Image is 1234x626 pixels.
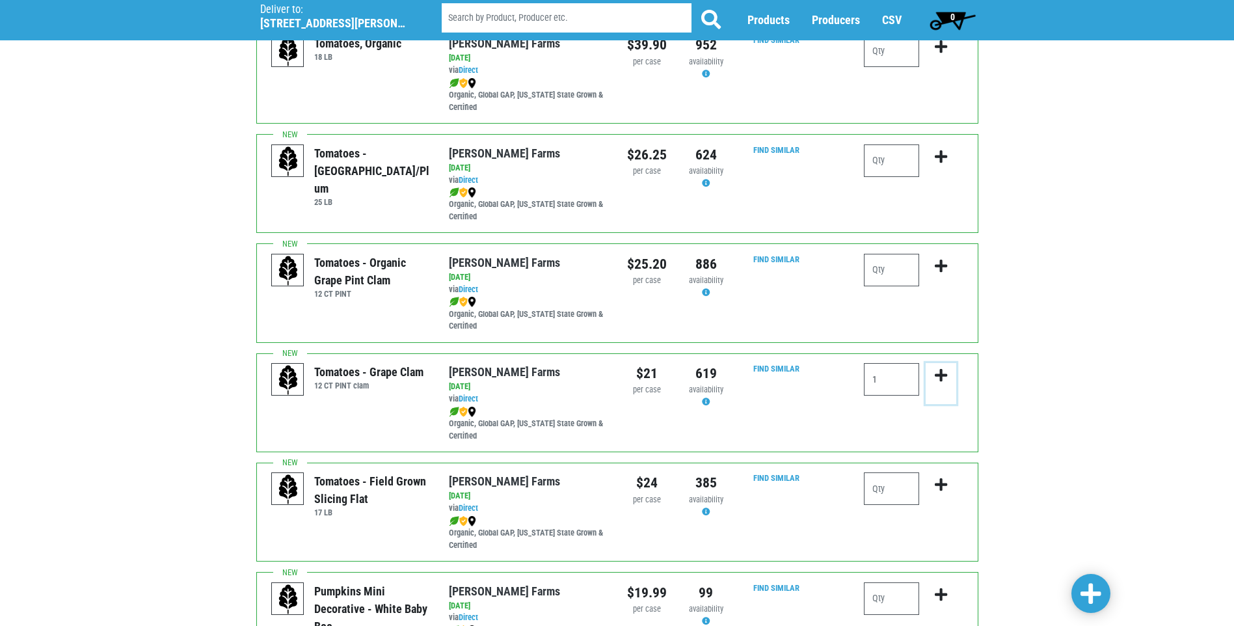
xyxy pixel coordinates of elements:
[314,197,429,207] h6: 25 LB
[627,254,667,275] div: $25.20
[686,254,726,275] div: 886
[449,284,607,296] div: via
[627,494,667,506] div: per case
[449,296,607,333] div: Organic, Global GAP, [US_STATE] State Grown & Certified
[459,503,478,513] a: Direct
[468,407,476,417] img: map_marker-0e94453035b3232a4d21701695807de9.png
[442,4,691,33] input: Search by Product, Producer etc.
[864,472,919,505] input: Qty
[686,34,726,55] div: 952
[686,144,726,165] div: 624
[314,34,401,52] div: Tomatoes, Organic
[449,600,607,612] div: [DATE]
[689,495,723,504] span: availability
[272,254,304,287] img: placeholder-variety-43d6402dacf2d531de610a020419775a.svg
[449,490,607,502] div: [DATE]
[449,516,459,526] img: leaf-e5c59151409436ccce96b2ca1b28e03c.png
[864,254,919,286] input: Qty
[627,144,667,165] div: $26.25
[689,275,723,285] span: availability
[882,14,902,27] a: CSV
[753,145,799,155] a: Find Similar
[753,473,799,483] a: Find Similar
[627,384,667,396] div: per case
[314,472,429,508] div: Tomatoes - Field Grown Slicing Flat
[812,14,860,27] a: Producers
[314,254,429,289] div: Tomatoes - Organic Grape Pint Clam
[627,603,667,616] div: per case
[950,12,955,22] span: 0
[314,289,429,299] h6: 12 CT PINT
[686,363,726,384] div: 619
[864,582,919,615] input: Qty
[627,56,667,68] div: per case
[753,583,799,593] a: Find Similar
[314,363,423,381] div: Tomatoes - Grape Clam
[689,604,723,614] span: availability
[459,297,468,307] img: safety-e55c860ca8c00a9c171001a62a92dabd.png
[272,473,304,506] img: placeholder-variety-43d6402dacf2d531de610a020419775a.svg
[459,516,468,526] img: safety-e55c860ca8c00a9c171001a62a92dabd.png
[627,363,667,384] div: $21
[260,3,409,16] p: Deliver to:
[689,166,723,176] span: availability
[449,78,459,88] img: leaf-e5c59151409436ccce96b2ca1b28e03c.png
[627,472,667,493] div: $24
[753,364,799,374] a: Find Similar
[449,271,607,284] div: [DATE]
[627,34,667,55] div: $39.90
[272,35,304,68] img: placeholder-variety-43d6402dacf2d531de610a020419775a.svg
[689,385,723,394] span: availability
[449,186,607,223] div: Organic, Global GAP, [US_STATE] State Grown & Certified
[449,393,607,405] div: via
[864,34,919,67] input: Qty
[459,175,478,185] a: Direct
[864,144,919,177] input: Qty
[468,187,476,198] img: map_marker-0e94453035b3232a4d21701695807de9.png
[627,165,667,178] div: per case
[459,612,478,622] a: Direct
[272,583,304,616] img: placeholder-variety-43d6402dacf2d531de610a020419775a.svg
[459,78,468,88] img: safety-e55c860ca8c00a9c171001a62a92dabd.png
[449,174,607,187] div: via
[314,52,401,62] h6: 18 LB
[449,474,560,488] a: [PERSON_NAME] Farms
[468,297,476,307] img: map_marker-0e94453035b3232a4d21701695807de9.png
[459,284,478,294] a: Direct
[272,364,304,396] img: placeholder-variety-43d6402dacf2d531de610a020419775a.svg
[314,144,429,197] div: Tomatoes - [GEOGRAPHIC_DATA]/Plum
[314,508,429,517] h6: 17 LB
[627,582,667,603] div: $19.99
[753,254,799,264] a: Find Similar
[260,16,409,31] h5: [STREET_ADDRESS][PERSON_NAME]
[449,515,607,552] div: Organic, Global GAP, [US_STATE] State Grown & Certified
[449,405,607,442] div: Organic, Global GAP, [US_STATE] State Grown & Certified
[747,14,790,27] a: Products
[627,275,667,287] div: per case
[449,584,560,598] a: [PERSON_NAME] Farms
[449,64,607,77] div: via
[449,36,560,50] a: [PERSON_NAME] Farms
[689,57,723,66] span: availability
[449,381,607,393] div: [DATE]
[449,146,560,160] a: [PERSON_NAME] Farms
[449,77,607,114] div: Organic, Global GAP, [US_STATE] State Grown & Certified
[449,256,560,269] a: [PERSON_NAME] Farms
[459,65,478,75] a: Direct
[459,187,468,198] img: safety-e55c860ca8c00a9c171001a62a92dabd.png
[686,582,726,603] div: 99
[449,407,459,417] img: leaf-e5c59151409436ccce96b2ca1b28e03c.png
[449,365,560,379] a: [PERSON_NAME] Farms
[468,78,476,88] img: map_marker-0e94453035b3232a4d21701695807de9.png
[449,52,607,64] div: [DATE]
[449,297,459,307] img: leaf-e5c59151409436ccce96b2ca1b28e03c.png
[864,363,919,396] input: Qty
[449,502,607,515] div: via
[272,145,304,178] img: placeholder-variety-43d6402dacf2d531de610a020419775a.svg
[449,612,607,624] div: via
[459,394,478,403] a: Direct
[449,187,459,198] img: leaf-e5c59151409436ccce96b2ca1b28e03c.png
[459,407,468,417] img: safety-e55c860ca8c00a9c171001a62a92dabd.png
